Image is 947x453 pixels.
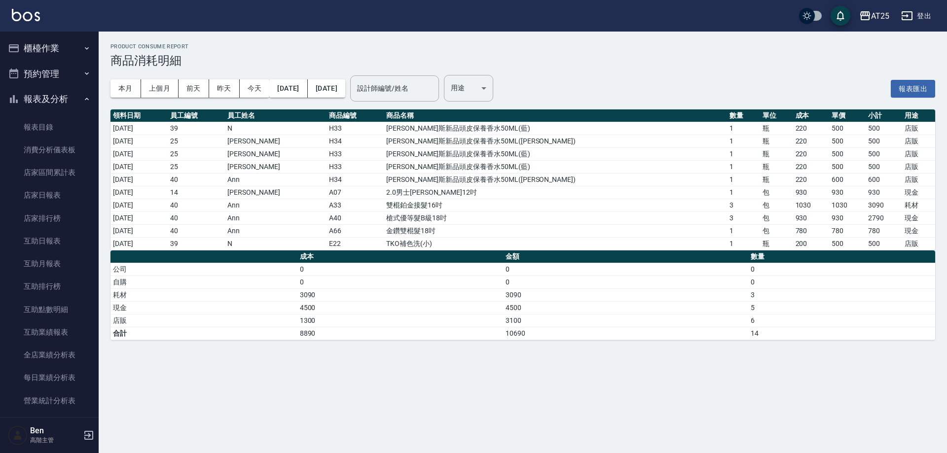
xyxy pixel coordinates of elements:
[829,173,866,186] td: 600
[110,79,141,98] button: 本月
[4,366,95,389] a: 每日業績分析表
[327,199,384,211] td: A33
[327,122,384,135] td: H33
[110,211,168,224] td: [DATE]
[866,237,902,250] td: 500
[748,250,935,263] th: 數量
[891,80,935,98] button: 報表匯出
[727,211,760,224] td: 3
[4,184,95,207] a: 店家日報表
[727,122,760,135] td: 1
[327,109,384,122] th: 商品編號
[4,230,95,252] a: 互助日報表
[110,109,935,250] table: a dense table
[829,224,866,237] td: 780
[748,263,935,276] td: 0
[866,160,902,173] td: 500
[855,6,893,26] button: AT25
[384,173,727,186] td: [PERSON_NAME]斯新品頭皮保養香水50ML([PERSON_NAME])
[110,135,168,147] td: [DATE]
[829,109,866,122] th: 單價
[748,301,935,314] td: 5
[327,186,384,199] td: A07
[384,186,727,199] td: 2.0男士[PERSON_NAME]12吋
[209,79,240,98] button: 昨天
[748,288,935,301] td: 3
[168,160,225,173] td: 25
[871,10,889,22] div: AT25
[866,109,902,122] th: 小計
[793,211,830,224] td: 930
[793,224,830,237] td: 780
[327,173,384,186] td: H34
[760,224,793,237] td: 包
[793,173,830,186] td: 220
[384,160,727,173] td: [PERSON_NAME]斯新品頭皮保養香水50ML(藍)
[4,139,95,161] a: 消費分析儀表板
[831,6,850,26] button: save
[110,186,168,199] td: [DATE]
[902,147,935,160] td: 店販
[4,321,95,344] a: 互助業績報表
[727,237,760,250] td: 1
[110,54,935,68] h3: 商品消耗明細
[327,147,384,160] td: H33
[866,211,902,224] td: 2790
[30,436,80,445] p: 高階主管
[760,211,793,224] td: 包
[4,61,95,87] button: 預約管理
[503,276,748,288] td: 0
[168,147,225,160] td: 25
[4,35,95,61] button: 櫃檯作業
[110,314,297,327] td: 店販
[168,199,225,211] td: 40
[829,186,866,199] td: 930
[4,344,95,366] a: 全店業績分析表
[110,237,168,250] td: [DATE]
[866,224,902,237] td: 780
[110,122,168,135] td: [DATE]
[829,122,866,135] td: 500
[829,160,866,173] td: 500
[902,173,935,186] td: 店販
[225,109,326,122] th: 員工姓名
[793,186,830,199] td: 930
[760,135,793,147] td: 瓶
[327,135,384,147] td: H34
[503,327,748,340] td: 10690
[297,327,504,340] td: 8890
[8,425,28,445] img: Person
[760,199,793,211] td: 包
[30,426,80,436] h5: Ben
[727,135,760,147] td: 1
[793,160,830,173] td: 220
[297,250,504,263] th: 成本
[4,207,95,230] a: 店家排行榜
[110,173,168,186] td: [DATE]
[110,160,168,173] td: [DATE]
[384,122,727,135] td: [PERSON_NAME]斯新品頭皮保養香水50ML(藍)
[727,224,760,237] td: 1
[4,298,95,321] a: 互助點數明細
[793,109,830,122] th: 成本
[902,224,935,237] td: 現金
[4,161,95,184] a: 店家區間累計表
[168,122,225,135] td: 39
[297,288,504,301] td: 3090
[4,389,95,412] a: 營業統計分析表
[384,237,727,250] td: TKO補色洗(小)
[110,43,935,50] h2: Product Consume Report
[727,109,760,122] th: 數量
[760,237,793,250] td: 瓶
[829,135,866,147] td: 500
[110,327,297,340] td: 合計
[225,135,326,147] td: [PERSON_NAME]
[12,9,40,21] img: Logo
[4,86,95,112] button: 報表及分析
[902,160,935,173] td: 店販
[748,276,935,288] td: 0
[793,147,830,160] td: 220
[225,122,326,135] td: N
[866,122,902,135] td: 500
[327,211,384,224] td: A40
